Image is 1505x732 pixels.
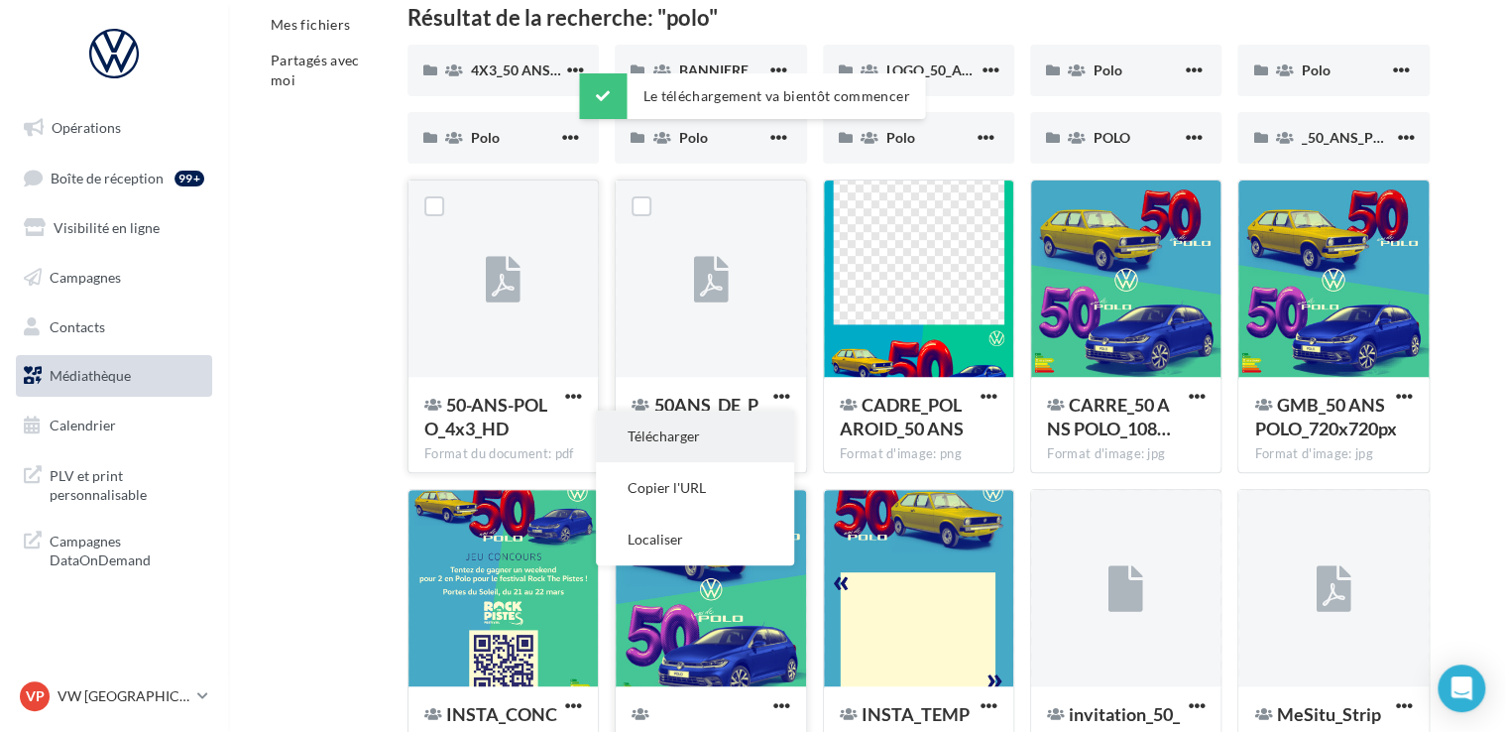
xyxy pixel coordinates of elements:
[678,129,707,146] span: Polo
[58,686,189,706] p: VW [GEOGRAPHIC_DATA] 13
[50,462,204,505] span: PLV et print personnalisable
[12,107,216,149] a: Opérations
[12,306,216,348] a: Contacts
[50,367,131,384] span: Médiathèque
[12,207,216,249] a: Visibilité en ligne
[174,171,204,186] div: 99+
[886,61,1023,78] span: LOGO_50_ANS_POLO
[51,169,164,185] span: Boîte de réception
[16,677,212,715] a: VP VW [GEOGRAPHIC_DATA] 13
[1047,394,1171,439] span: CARRE_50 ANS POLO_1080x1080px
[1094,61,1122,78] span: Polo
[26,686,45,706] span: VP
[271,16,350,33] span: Mes fichiers
[840,394,964,439] span: CADRE_POLAROID_50 ANS
[271,52,360,88] span: Partagés avec moi
[596,462,794,514] button: Copier l'URL
[12,520,216,578] a: Campagnes DataOnDemand
[50,317,105,334] span: Contacts
[579,73,925,119] div: Le téléchargement va bientôt commencer
[424,394,547,439] span: 50-ANS-POLO_4x3_HD
[1254,394,1396,439] span: GMB_50 ANS POLO_720x720px
[50,269,121,286] span: Campagnes
[596,411,794,462] button: Télécharger
[407,7,1430,29] div: Résultat de la recherche: "polo"
[1301,61,1330,78] span: Polo
[1094,129,1130,146] span: POLO
[12,405,216,446] a: Calendrier
[678,61,748,78] span: BANNIERE
[1301,129,1400,146] span: _50_ANS_POLO
[1438,665,1485,712] div: Open Intercom Messenger
[50,528,204,570] span: Campagnes DataOnDemand
[424,445,582,463] div: Format du document: pdf
[471,129,500,146] span: Polo
[12,157,216,199] a: Boîte de réception99+
[54,219,160,236] span: Visibilité en ligne
[1254,445,1412,463] div: Format d'image: jpg
[50,417,116,433] span: Calendrier
[12,257,216,299] a: Campagnes
[1047,445,1205,463] div: Format d'image: jpg
[12,454,216,513] a: PLV et print personnalisable
[12,355,216,397] a: Médiathèque
[471,61,590,78] span: 4X3_50 ANS POLO
[840,445,997,463] div: Format d'image: png
[52,119,121,136] span: Opérations
[596,514,794,565] button: Localiser
[632,394,761,439] span: 50ANS_DE_POLO_logo_traduit_FR_noir
[886,129,915,146] span: Polo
